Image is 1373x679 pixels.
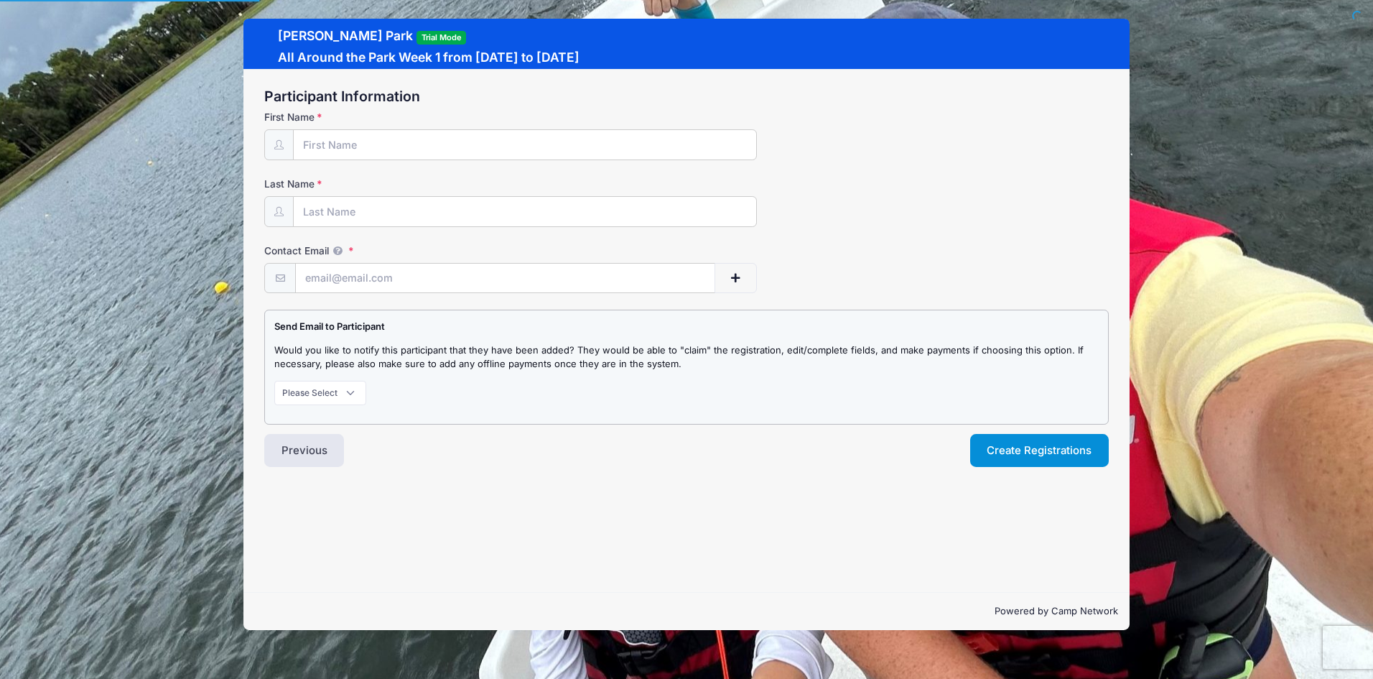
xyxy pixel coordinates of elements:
[278,28,580,45] h3: [PERSON_NAME] Park
[264,110,546,124] label: First Name
[970,434,1109,467] button: Create Registrations
[293,196,757,227] input: Last Name
[264,177,546,191] label: Last Name
[278,50,580,65] h3: All Around the Park Week 1 from [DATE] to [DATE]
[274,320,385,332] strong: Send Email to Participant
[295,263,715,294] input: email@email.com
[416,31,466,45] span: Trial Mode
[255,604,1118,619] p: Powered by Camp Network
[274,343,1099,371] p: Would you like to notify this participant that they have been added? They would be able to "claim...
[264,88,1109,105] h2: Participant Information
[264,434,345,467] button: Previous
[293,129,757,160] input: First Name
[264,244,546,258] label: Contact Email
